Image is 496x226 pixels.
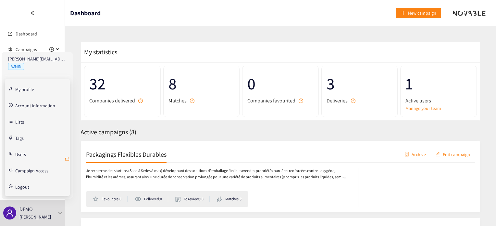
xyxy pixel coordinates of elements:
a: My profile [15,86,34,92]
span: question-circle [190,99,194,103]
span: question-circle [351,99,355,103]
span: sound [8,47,12,52]
p: [PERSON_NAME][EMAIL_ADDRESS][DOMAIN_NAME] [8,55,67,62]
span: Logout [15,185,29,189]
span: double-left [30,11,35,15]
a: Manage your team [405,105,472,112]
span: Matches [168,97,187,105]
button: plusNew campaign [396,8,441,18]
button: editEdit campaign [431,149,475,159]
span: 32 [89,71,155,97]
span: plus [401,11,405,16]
p: Je recherche des startups (Seed à Series A max) développant des solutions d’emballage flexible av... [86,168,352,180]
li: Favourites: 0 [93,196,128,202]
span: Active campaigns ( 8 ) [81,128,136,136]
a: Dashboard [16,31,37,37]
span: edit [436,152,440,157]
span: Deliveries [327,97,348,105]
span: retweet [65,157,70,163]
span: question-circle [138,99,143,103]
span: 1 [405,71,472,97]
button: containerArchive [400,149,431,159]
span: 8 [168,71,235,97]
li: To review: 10 [175,196,210,202]
span: 3 [327,71,393,97]
iframe: Chat Widget [464,195,496,226]
a: Campaign Access [15,167,48,173]
span: Companies favourited [247,97,295,105]
span: ADMIN [8,63,24,70]
p: DEMO [19,205,33,213]
span: My statistics [81,48,117,56]
a: Users [15,151,26,157]
a: Account information [15,102,55,108]
li: Matches: 3 [217,196,242,202]
span: 0 [247,71,314,97]
span: logout [9,184,13,188]
span: plus-circle [49,47,54,52]
span: Companies delivered [89,97,135,105]
button: retweet [65,154,70,165]
li: Followed: 0 [135,196,168,202]
h2: Packagings Flexibles Durables [86,150,167,159]
a: Lists [15,118,24,124]
a: Tags [15,135,24,140]
p: [PERSON_NAME] [19,213,51,220]
span: Archive [412,151,426,158]
span: container [404,152,409,157]
span: Edit campaign [443,151,470,158]
span: Campaigns [16,43,37,56]
span: user [6,209,14,217]
a: Packagings Flexibles DurablescontainerArchiveeditEdit campaignJe recherche des startups (Seed à S... [81,141,480,212]
span: New campaign [408,9,436,17]
span: question-circle [299,99,303,103]
span: Active users [405,97,431,105]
